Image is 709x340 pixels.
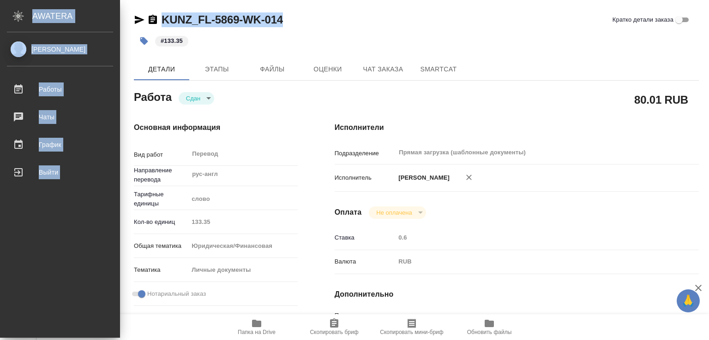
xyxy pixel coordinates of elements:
[335,289,699,300] h4: Дополнительно
[7,82,113,96] div: Работы
[380,329,443,335] span: Скопировать мини-бриф
[2,78,118,101] a: Работы
[139,64,184,75] span: Детали
[335,311,396,329] p: Последнее изменение
[7,165,113,179] div: Выйти
[7,44,113,54] div: [PERSON_NAME]
[154,36,189,44] span: 133.35
[677,289,700,312] button: 🙏
[134,150,188,159] p: Вид работ
[634,92,688,107] h2: 80.01 RUB
[680,291,696,311] span: 🙏
[179,92,214,105] div: Сдан
[2,106,118,129] a: Чаты
[134,88,172,105] h2: Работа
[134,31,154,51] button: Добавить тэг
[134,14,145,25] button: Скопировать ссылку для ЯМессенджера
[361,64,405,75] span: Чат заказа
[395,173,450,182] p: [PERSON_NAME]
[335,257,396,266] p: Валюта
[32,7,120,25] div: AWATERA
[335,149,396,158] p: Подразделение
[134,217,188,227] p: Кол-во единиц
[134,265,188,275] p: Тематика
[195,64,239,75] span: Этапы
[134,122,298,133] h4: Основная информация
[188,262,297,278] div: Личные документы
[369,206,426,219] div: Сдан
[7,138,113,152] div: График
[162,13,283,26] a: KUNZ_FL-5869-WK-014
[335,122,699,133] h4: Исполнители
[416,64,461,75] span: SmartCat
[335,233,396,242] p: Ставка
[238,329,276,335] span: Папка на Drive
[373,209,415,217] button: Не оплачена
[188,215,297,229] input: Пустое поле
[134,190,188,208] p: Тарифные единицы
[7,110,113,124] div: Чаты
[335,173,396,182] p: Исполнитель
[613,15,673,24] span: Кратко детали заказа
[250,64,294,75] span: Файлы
[459,167,479,188] button: Удалить исполнителя
[183,94,203,102] button: Сдан
[2,161,118,184] a: Выйти
[395,231,668,244] input: Пустое поле
[147,289,206,299] span: Нотариальный заказ
[373,314,451,340] button: Скопировать мини-бриф
[306,64,350,75] span: Оценки
[295,314,373,340] button: Скопировать бриф
[451,314,528,340] button: Обновить файлы
[218,314,295,340] button: Папка на Drive
[134,241,188,251] p: Общая тематика
[188,191,297,207] div: слово
[467,329,512,335] span: Обновить файлы
[395,313,668,327] input: Пустое поле
[188,238,297,254] div: Юридическая/Финансовая
[395,254,668,270] div: RUB
[2,133,118,156] a: График
[134,166,188,184] p: Направление перевода
[147,14,158,25] button: Скопировать ссылку
[335,207,362,218] h4: Оплата
[161,36,183,46] p: #133.35
[310,329,358,335] span: Скопировать бриф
